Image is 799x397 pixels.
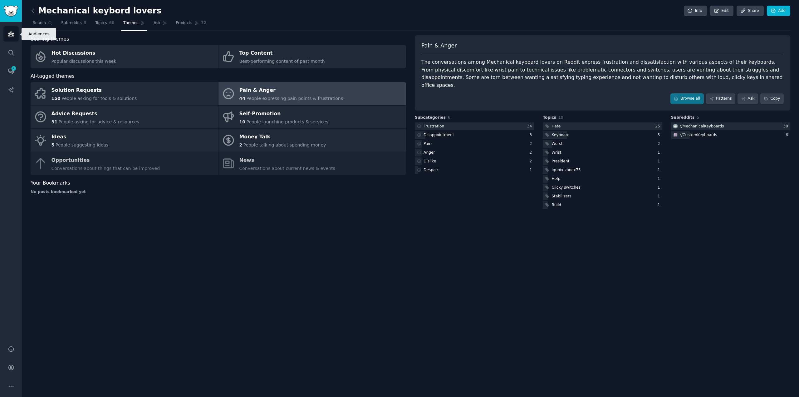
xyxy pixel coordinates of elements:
span: Popular discussions this week [51,59,116,64]
a: Ask [738,93,758,104]
span: People expressing pain points & frustrations [246,96,343,101]
a: Money Talk2People talking about spending money [218,129,406,152]
div: 1 [658,185,662,191]
div: Hate [551,124,561,129]
div: 1 [658,150,662,156]
div: 5 [658,132,662,138]
a: Worst2 [543,140,662,148]
div: Advice Requests [51,109,139,119]
span: AI-tagged themes [31,72,75,80]
div: Hot Discussions [51,48,116,58]
a: Dislike2 [415,157,534,165]
span: People asking for advice & resources [58,119,139,124]
div: 3 [530,132,534,138]
span: Scoring themes [31,35,69,43]
div: 1 [658,167,662,173]
span: Products [176,20,192,26]
a: Edit [710,6,733,16]
a: Ask [151,18,169,31]
a: Despair1 [415,166,534,174]
a: Add [767,6,790,16]
span: Subreddits [61,20,82,26]
div: Worst [551,141,562,147]
div: Dislike [424,159,436,164]
a: Stabilizers1 [543,192,662,200]
div: President [551,159,569,164]
a: Info [684,6,707,16]
a: Hate25 [543,122,662,130]
span: Topics [95,20,107,26]
span: 5 [51,142,55,147]
a: Help1 [543,175,662,183]
a: Share [737,6,763,16]
span: 6 [448,115,450,120]
img: GummySearch logo [4,6,18,17]
a: CustomKeyboardsr/CustomKeyboards6 [671,131,790,139]
div: No posts bookmarked yet [31,189,406,195]
div: Stabilizers [551,194,571,199]
span: 5 [84,20,87,26]
div: Anger [424,150,435,156]
span: 5 [697,115,699,120]
span: 2 [239,142,243,147]
a: Products72 [174,18,208,31]
div: Pain & Anger [239,86,343,96]
div: 34 [527,124,534,129]
div: 25 [655,124,662,129]
span: 31 [51,119,57,124]
a: Disappointment3 [415,131,534,139]
div: 38 [783,124,790,129]
a: Pain & Anger44People expressing pain points & frustrations [218,82,406,105]
div: 1 [658,202,662,208]
a: Ideas5People suggesting ideas [31,129,218,152]
a: Solution Requests150People asking for tools & solutions [31,82,218,105]
div: 2 [658,141,662,147]
div: 1 [658,159,662,164]
a: Build1 [543,201,662,209]
div: r/ CustomKeyboards [680,132,717,138]
span: Topics [543,115,556,121]
span: Subreddits [671,115,695,121]
a: Hot DiscussionsPopular discussions this week [31,45,218,68]
span: Search [33,20,46,26]
span: Subcategories [415,115,446,121]
div: Disappointment [424,132,454,138]
div: Ideas [51,132,109,142]
button: Copy [760,93,784,104]
span: 10 [558,115,563,120]
a: Browse all [670,93,704,104]
img: MechanicalKeyboards [673,124,678,128]
span: Pain & Anger [421,42,457,50]
img: CustomKeyboards [673,133,678,137]
div: 2 [530,141,534,147]
a: Topics60 [93,18,116,31]
span: 72 [201,20,206,26]
a: Pain2 [415,140,534,148]
div: Frustration [424,124,444,129]
div: Solution Requests [51,86,137,96]
div: Clicky switches [551,185,581,191]
span: People asking for tools & solutions [61,96,137,101]
h2: Mechanical keybord lovers [31,6,161,16]
span: People launching products & services [246,119,328,124]
div: Build [551,202,561,208]
span: 150 [51,96,61,101]
div: 1 [658,176,662,182]
div: Wrist [551,150,561,156]
a: Keyboard5 [543,131,662,139]
a: Themes [121,18,147,31]
a: Subreddits5 [59,18,89,31]
a: 2 [3,63,19,79]
div: Pain [424,141,432,147]
span: 10 [239,119,245,124]
div: r/ MechanicalKeyboards [680,124,724,129]
span: Themes [123,20,139,26]
div: Iqunix zonex75 [551,167,581,173]
a: Clicky switches1 [543,184,662,191]
a: Frustration34 [415,122,534,130]
a: MechanicalKeyboardsr/MechanicalKeyboards38 [671,122,790,130]
a: Anger2 [415,149,534,156]
div: 2 [530,150,534,156]
a: Top ContentBest-performing content of past month [218,45,406,68]
a: Wrist1 [543,149,662,156]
